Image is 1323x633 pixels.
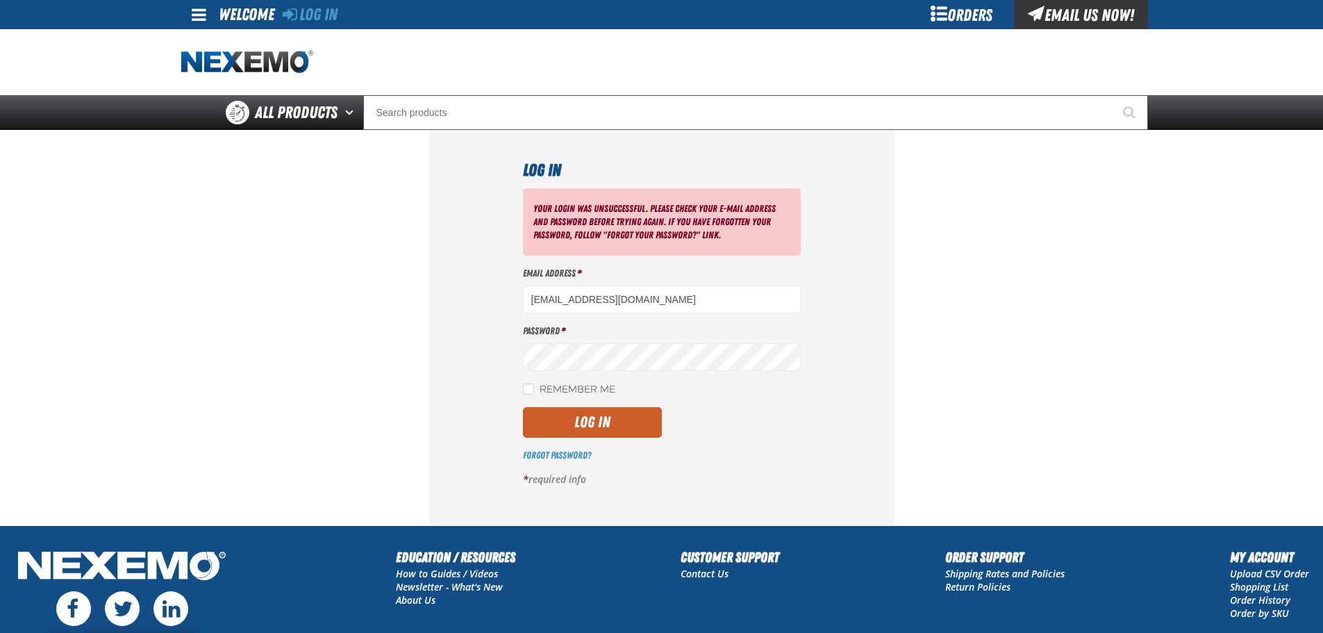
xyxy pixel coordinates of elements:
button: Open All Products pages [340,95,363,130]
label: Password [523,324,801,338]
a: How to Guides / Videos [396,567,498,580]
a: Log In [283,5,338,24]
button: Log In [523,407,662,438]
button: Start Searching [1113,95,1148,130]
div: Your login was unsuccessful. Please check your e-mail address and password before trying again. I... [523,188,801,256]
a: Newsletter - What's New [396,580,503,593]
img: Nexemo logo [181,50,313,74]
a: Return Policies [945,580,1010,593]
a: Contact Us [681,567,729,580]
a: Order by SKU [1230,607,1289,620]
a: Forgot Password? [523,450,591,461]
h2: Customer Support [681,547,779,568]
label: Email Address [523,267,801,280]
a: Shopping List [1230,580,1288,593]
input: Search [363,95,1148,130]
a: Shipping Rates and Policies [945,567,1065,580]
img: Nexemo Logo [14,547,230,588]
a: Home [181,50,313,74]
h1: Log In [523,158,801,183]
h2: Order Support [945,547,1065,568]
h2: Education / Resources [396,547,515,568]
label: Remember Me [523,384,615,397]
input: Remember Me [523,384,534,395]
a: Order History [1230,593,1290,607]
a: Upload CSV Order [1230,567,1309,580]
span: All Products [255,100,338,125]
h2: My Account [1230,547,1309,568]
p: required info [523,473,801,486]
a: About Us [396,593,435,607]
